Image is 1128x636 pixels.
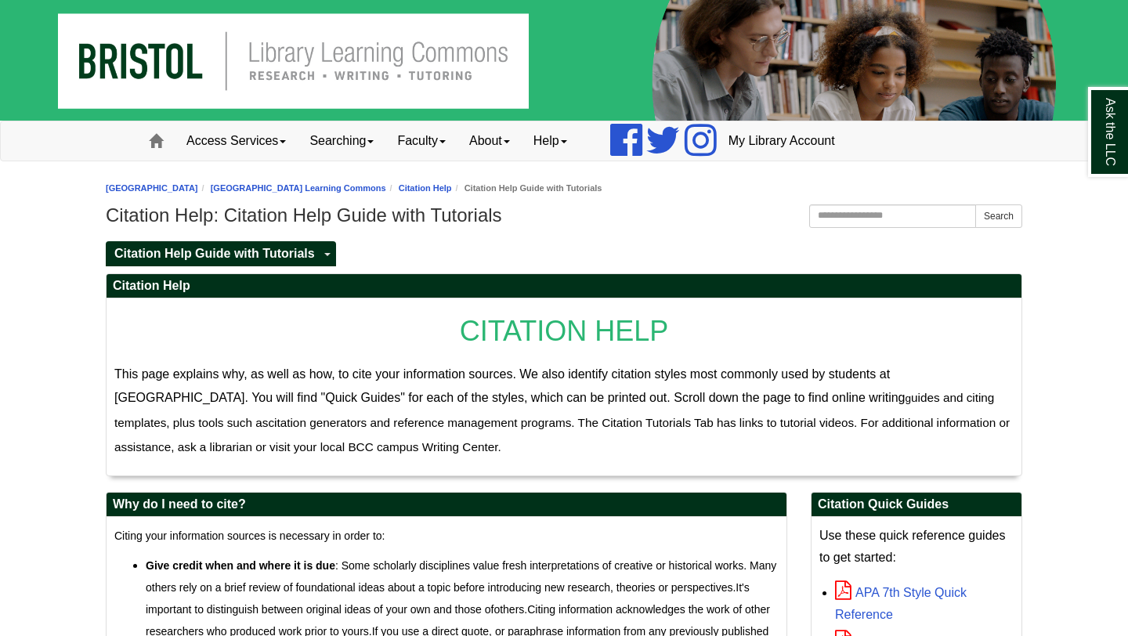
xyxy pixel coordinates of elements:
[114,247,315,260] span: Citation Help Guide with Tutorials
[106,183,198,193] a: [GEOGRAPHIC_DATA]
[107,274,1021,298] h2: Citation Help
[493,603,527,616] span: others.
[452,181,602,196] li: Citation Help Guide with Tutorials
[385,121,457,161] a: Faculty
[114,416,1010,454] span: citation generators and reference management programs. The Citation Tutorials Tab has links to tu...
[399,183,452,193] a: Citation Help
[114,367,911,404] span: This page explains why, as well as how, to cite your information sources. We also identify citati...
[106,204,1022,226] h1: Citation Help: Citation Help Guide with Tutorials
[835,586,967,621] a: APA 7th Style Quick Reference
[298,121,385,161] a: Searching
[106,240,1022,266] div: Guide Pages
[819,525,1014,569] p: Use these quick reference guides to get started:
[114,391,994,429] span: uides and citing templates, plus tools such as
[975,204,1022,228] button: Search
[522,121,579,161] a: Help
[460,315,669,347] span: CITATION HELP
[106,181,1022,196] nav: breadcrumb
[114,529,385,542] span: Citing your information sources is necessary in order to:
[106,241,320,267] a: Citation Help Guide with Tutorials
[457,121,522,161] a: About
[146,581,750,616] span: It's important to distinguish between original ideas of your own and those of
[146,559,335,572] strong: Give credit when and where it is due
[107,493,786,517] h2: Why do I need to cite?
[812,493,1021,517] h2: Citation Quick Guides
[906,392,912,404] span: g
[211,183,386,193] a: [GEOGRAPHIC_DATA] Learning Commons
[175,121,298,161] a: Access Services
[717,121,847,161] a: My Library Account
